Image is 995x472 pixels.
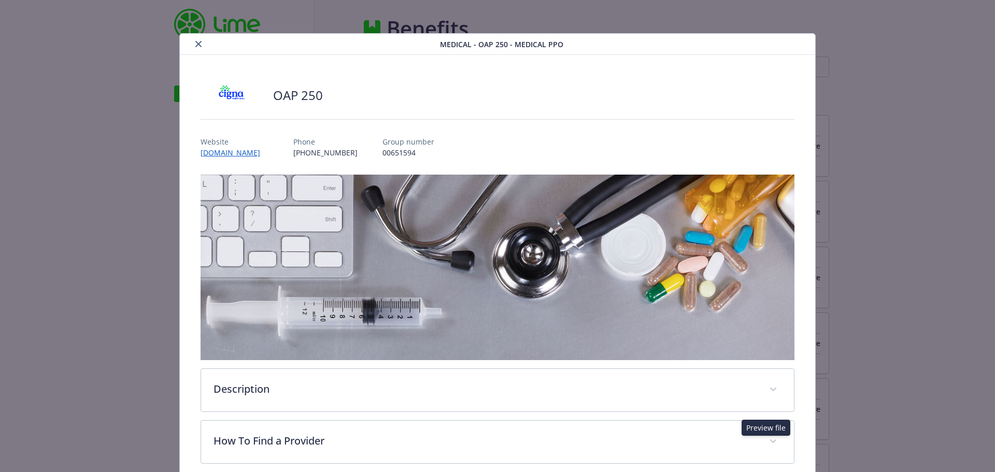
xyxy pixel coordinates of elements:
span: Medical - OAP 250 - Medical PPO [440,39,563,50]
p: Phone [293,136,358,147]
p: [PHONE_NUMBER] [293,147,358,158]
div: How To Find a Provider [201,421,794,463]
p: Group number [382,136,434,147]
img: CIGNA [201,80,263,111]
p: Website [201,136,268,147]
img: banner [201,175,795,360]
button: close [192,38,205,50]
p: How To Find a Provider [214,433,757,449]
div: Description [201,369,794,411]
p: Description [214,381,757,397]
h2: OAP 250 [273,87,323,104]
p: 00651594 [382,147,434,158]
a: [DOMAIN_NAME] [201,148,268,158]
